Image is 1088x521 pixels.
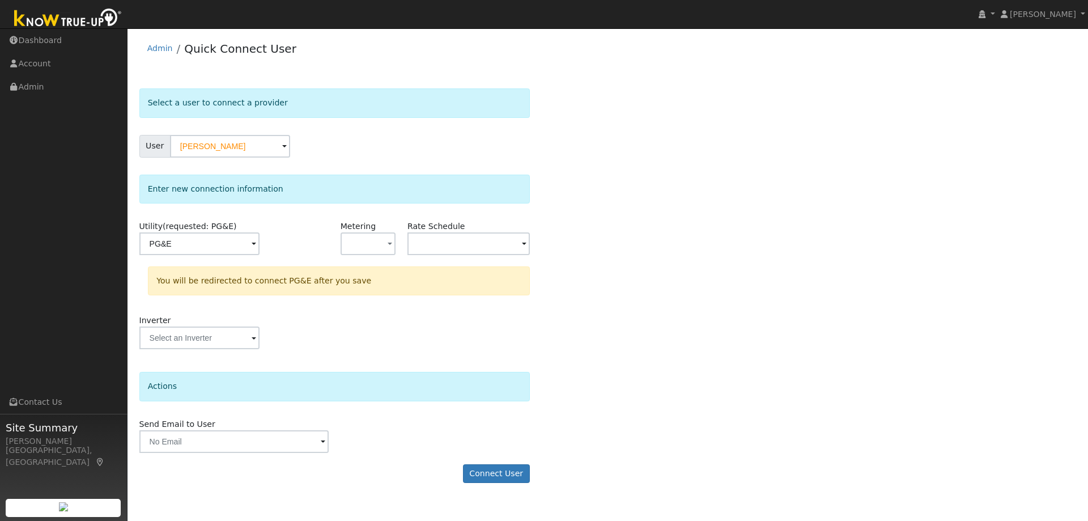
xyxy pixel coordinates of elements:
[6,444,121,468] div: [GEOGRAPHIC_DATA], [GEOGRAPHIC_DATA]
[147,44,173,53] a: Admin
[139,327,260,349] input: Select an Inverter
[139,175,530,204] div: Enter new connection information
[59,502,68,511] img: retrieve
[139,135,171,158] span: User
[139,372,530,401] div: Actions
[170,135,290,158] input: Select a User
[139,232,260,255] input: Select a Utility
[463,464,530,484] button: Connect User
[139,418,215,430] label: Send Email to User
[139,315,171,327] label: Inverter
[341,221,376,232] label: Metering
[148,266,530,295] div: You will be redirected to connect PG&E after you save
[8,6,127,32] img: Know True-Up
[139,88,530,117] div: Select a user to connect a provider
[139,221,237,232] label: Utility
[139,430,329,453] input: No Email
[6,420,121,435] span: Site Summary
[6,435,121,447] div: [PERSON_NAME]
[95,458,105,467] a: Map
[184,42,296,56] a: Quick Connect User
[1010,10,1076,19] span: [PERSON_NAME]
[163,222,237,231] span: (requested: PG&E)
[407,221,465,232] label: Rate Schedule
